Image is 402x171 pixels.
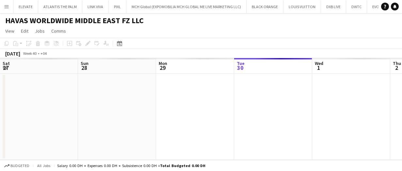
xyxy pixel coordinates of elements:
a: Jobs [32,27,47,35]
button: ELEVATE [13,0,38,13]
span: 28 [80,64,88,71]
button: LOUIS VUITTON [283,0,321,13]
span: 2 [392,64,401,71]
span: View [5,28,14,34]
span: Jobs [35,28,45,34]
span: Tue [237,60,245,66]
span: 27 [2,64,10,71]
span: Budgeted [10,163,29,168]
button: ATLANTIS THE PALM [38,0,82,13]
span: All jobs [36,163,52,168]
button: DXB LIVE [321,0,346,13]
a: Edit [18,27,31,35]
span: Mon [159,60,167,66]
span: Week 40 [22,51,38,56]
button: Budgeted [3,162,30,169]
button: BLACK ORANGE [247,0,283,13]
span: Total Budgeted 0.00 DH [160,163,205,168]
span: Sun [81,60,88,66]
button: PIXL [109,0,126,13]
span: Sat [3,60,10,66]
button: EVOLUTION [367,0,398,13]
span: 30 [236,64,245,71]
span: 1 [314,64,323,71]
div: Salary 0.00 DH + Expenses 0.00 DH + Subsistence 0.00 DH = [57,163,205,168]
div: +04 [40,51,47,56]
span: Edit [21,28,28,34]
span: Wed [315,60,323,66]
a: View [3,27,17,35]
div: [DATE] [5,50,20,57]
button: DWTC [346,0,367,13]
button: MCH Global (EXPOMOBILIA MCH GLOBAL ME LIVE MARKETING LLC) [126,0,247,13]
h1: HAVAS WORLDWIDE MIDDLE EAST FZ LLC [5,16,144,25]
span: Thu [393,60,401,66]
span: 29 [158,64,167,71]
span: Comms [51,28,66,34]
a: Comms [49,27,69,35]
button: LINK VIVA [82,0,109,13]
